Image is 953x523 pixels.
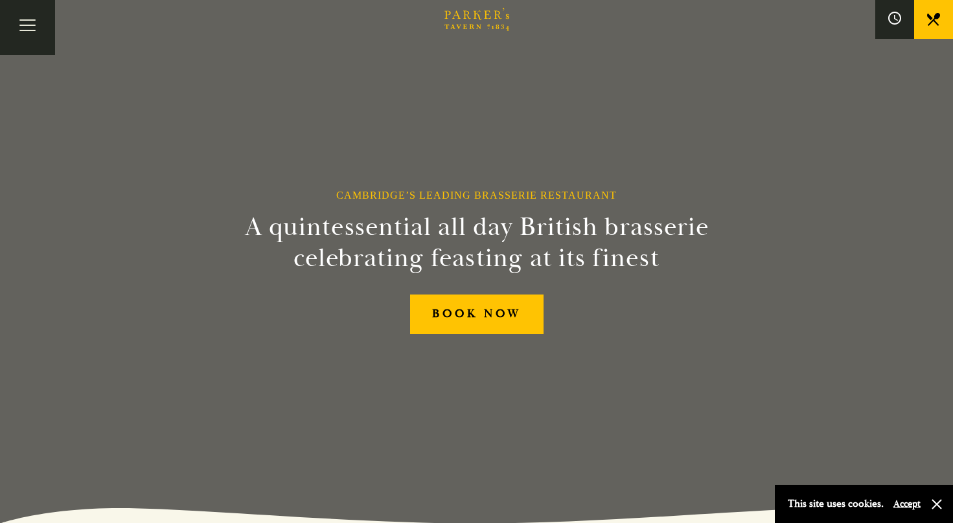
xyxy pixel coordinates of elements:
[788,495,884,513] p: This site uses cookies.
[181,212,772,274] h2: A quintessential all day British brasserie celebrating feasting at its finest
[893,498,921,510] button: Accept
[930,498,943,511] button: Close and accept
[336,189,617,201] h1: Cambridge’s Leading Brasserie Restaurant
[410,295,544,334] a: BOOK NOW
